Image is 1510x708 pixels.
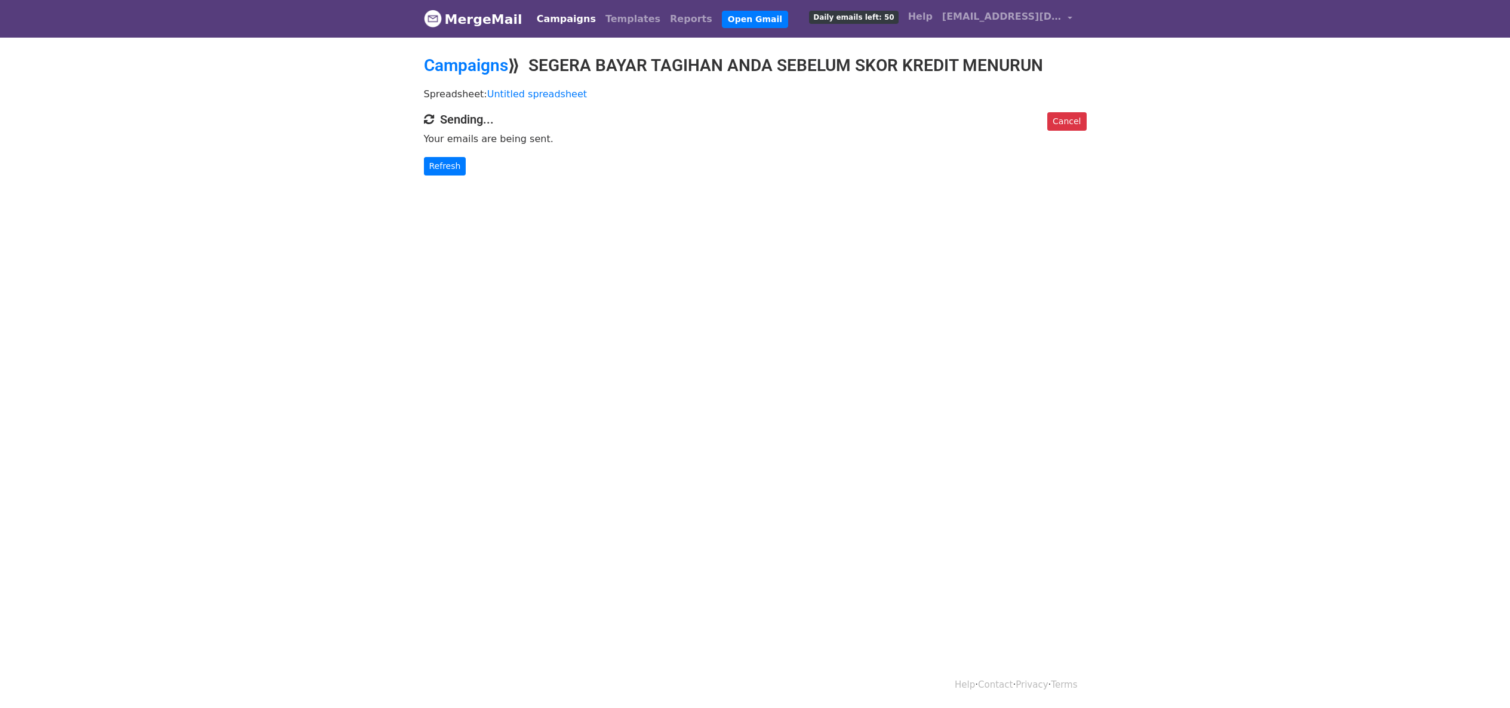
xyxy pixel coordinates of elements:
[1047,112,1086,131] a: Cancel
[424,133,1087,145] p: Your emails are being sent.
[665,7,717,31] a: Reports
[424,56,508,75] a: Campaigns
[424,10,442,27] img: MergeMail logo
[1051,679,1077,690] a: Terms
[942,10,1062,24] span: [EMAIL_ADDRESS][DOMAIN_NAME]
[424,88,1087,100] p: Spreadsheet:
[424,157,466,176] a: Refresh
[1016,679,1048,690] a: Privacy
[955,679,975,690] a: Help
[978,679,1013,690] a: Contact
[722,11,788,28] a: Open Gmail
[809,11,898,24] span: Daily emails left: 50
[424,56,1087,76] h2: ⟫ SEGERA BAYAR TAGIHAN ANDA SEBELUM SKOR KREDIT MENURUN
[804,5,903,29] a: Daily emails left: 50
[903,5,937,29] a: Help
[532,7,601,31] a: Campaigns
[487,88,587,100] a: Untitled spreadsheet
[424,7,522,32] a: MergeMail
[937,5,1077,33] a: [EMAIL_ADDRESS][DOMAIN_NAME]
[601,7,665,31] a: Templates
[424,112,1087,127] h4: Sending...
